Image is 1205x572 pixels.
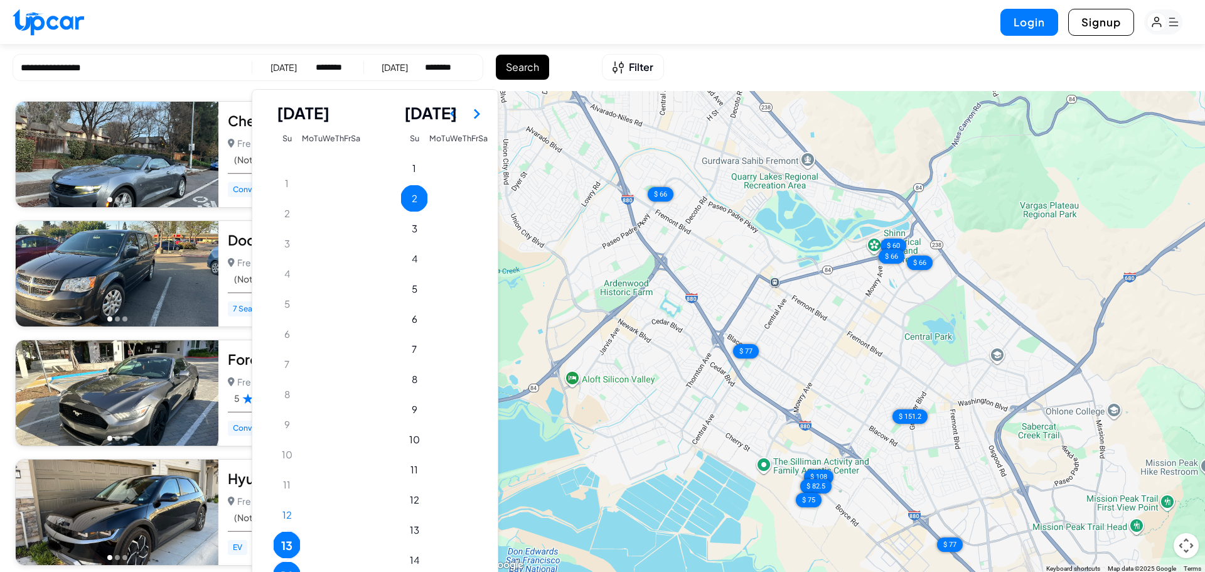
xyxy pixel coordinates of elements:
button: Signup [1068,9,1134,36]
div: $ 60 [881,239,906,253]
button: Monday, September 1st, 2025 [401,155,427,181]
button: Saturday, August 9th, 2025 [274,411,300,438]
div: $ 75 [796,492,822,507]
th: Sunday [272,127,302,149]
p: Fremont [228,492,273,510]
button: Monday, September 8th, 2025 [401,366,427,392]
button: Go to photo 1 [107,197,112,202]
button: Go to photo 2 [115,197,120,202]
button: Go to photo 3 [122,436,127,441]
button: Saturday, September 13th, 2025 [401,517,427,543]
th: Wednesday [323,127,335,149]
th: Monday [302,127,314,149]
th: Tuesday [314,127,323,149]
span: 7 Seater [228,301,267,316]
button: Search [496,55,549,80]
img: Car Image [16,460,218,565]
button: Wednesday, August 6th, 2025 [274,321,300,347]
img: Car Image [16,102,218,207]
img: Car Image [16,340,218,446]
div: $ 77 [733,343,759,358]
button: Go to photo 2 [115,436,120,441]
img: Car Image [16,221,218,326]
a: Terms [1184,565,1201,572]
p: Fremont [228,254,273,271]
th: Wednesday [450,127,463,149]
button: Login [1000,9,1058,36]
div: $ 66 [907,255,933,269]
span: (Not Rated Yet) [234,512,299,523]
div: [DATE] [270,61,297,73]
button: Sunday, August 3rd, 2025 [274,230,300,257]
div: Chevrolet Camaro 2019 [228,111,457,130]
button: Sunday, September 7th, 2025 [401,336,427,362]
button: Go to the Next Month [465,102,488,125]
button: Go to photo 1 [107,436,112,441]
button: Go to photo 2 [115,316,120,321]
button: Wednesday, September 10th, 2025 [401,426,427,453]
button: Thursday, September 4th, 2025 [401,246,427,272]
button: Monday, August 4th, 2025 [274,261,300,287]
div: $ 108 [804,469,833,483]
button: Tuesday, August 5th, 2025 [274,291,300,317]
th: Saturday [351,127,360,149]
span: [DATE] [399,100,463,127]
span: Filter [629,60,653,75]
span: 5 [234,393,254,404]
button: Monday, August 11th, 2025 [274,472,300,498]
div: [DATE] [382,61,408,73]
th: Tuesday [441,127,450,149]
span: EV [228,540,247,555]
button: Open filters [602,54,664,80]
th: Saturday [478,127,488,149]
button: Tuesday, September 9th, 2025 [401,396,427,423]
button: Go to photo 1 [107,316,112,321]
button: Map camera controls [1174,533,1199,558]
button: Sunday, August 10th, 2025 [274,441,300,468]
button: Thursday, August 7th, 2025 [274,351,300,377]
button: Wednesday, September 3rd, 2025 [401,215,427,242]
button: Go to photo 3 [122,197,127,202]
div: $ 82.5 [800,478,832,493]
span: [DATE] [272,100,335,127]
div: $ 151.2 [892,409,928,424]
th: Sunday [399,127,429,149]
button: Wednesday, August 13th, 2025, selected [274,532,300,558]
button: Friday, September 5th, 2025 [401,276,427,302]
div: Ford Mustang 2016 [228,350,457,369]
button: Friday, September 12th, 2025 [401,487,427,513]
div: Hyundai Ioniq 5 2022 [228,469,457,488]
th: Thursday [463,127,471,149]
button: Tuesday, September 2nd, 2025 [401,185,427,212]
button: Go to photo 3 [122,555,127,560]
button: Go to photo 1 [107,555,112,560]
span: Map data ©2025 Google [1108,565,1176,572]
div: $ 66 [648,186,673,201]
span: Convertible [228,182,280,197]
img: Upcar Logo [13,9,84,36]
p: Fremont [228,134,273,152]
th: Thursday [335,127,344,149]
th: Friday [344,127,351,149]
button: Today, Tuesday, August 12th, 2025 [274,502,300,528]
th: Friday [471,127,478,149]
span: (Not Rated Yet) [234,274,299,284]
button: Friday, August 1st, 2025 [274,170,300,197]
div: Dodge Grand Caravan 2017 [228,230,457,249]
span: Convertible [228,421,280,436]
div: $ 77 [937,537,963,551]
button: Friday, August 8th, 2025 [274,381,300,407]
button: Thursday, September 11th, 2025 [401,456,427,483]
th: Monday [429,127,441,149]
button: Go to photo 3 [122,316,127,321]
img: Star Rating [242,393,254,404]
button: Saturday, August 2nd, 2025 [274,200,300,227]
div: $ 66 [879,249,904,264]
button: Saturday, September 6th, 2025 [401,306,427,332]
span: (Not Rated Yet) [234,154,299,165]
p: Fremont [228,373,273,391]
button: Go to photo 2 [115,555,120,560]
